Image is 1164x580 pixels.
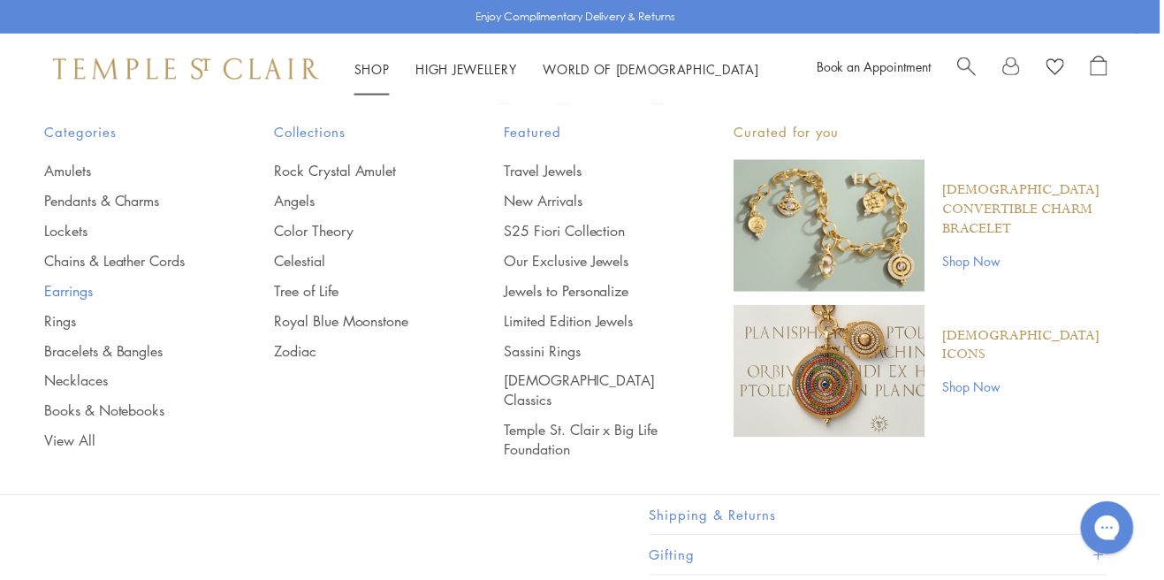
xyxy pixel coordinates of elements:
[506,192,666,211] a: New Arrivals
[275,162,435,181] a: Rock Crystal Amulet
[275,122,435,144] span: Collections
[946,252,1120,271] a: Shop Now
[1094,56,1111,82] a: Open Shopping Bag
[275,312,435,332] a: Royal Blue Moonstone
[275,252,435,271] a: Celestial
[506,122,666,144] span: Featured
[961,56,979,82] a: Search
[44,342,204,362] a: Bracelets & Bangles
[44,222,204,241] a: Lockets
[545,60,762,78] a: World of [DEMOGRAPHIC_DATA]World of [DEMOGRAPHIC_DATA]
[44,432,204,452] a: View All
[44,282,204,301] a: Earrings
[44,122,204,144] span: Categories
[44,372,204,392] a: Necklaces
[275,342,435,362] a: Zodiac
[275,192,435,211] a: Angels
[355,60,391,78] a: ShopShop
[44,252,204,271] a: Chains & Leather Cords
[506,222,666,241] a: S25 Fiori Collection
[819,57,934,75] a: Book an Appointment
[53,58,320,80] img: Temple St. Clair
[506,342,666,362] a: Sassini Rings
[651,537,1111,576] button: Gifting
[506,422,666,461] a: Temple St. Clair x Big Life Foundation
[736,122,1120,144] p: Curated for you
[1076,497,1146,562] iframe: Gorgias live chat messenger
[355,58,762,80] nav: Main navigation
[44,402,204,422] a: Books & Notebooks
[651,497,1111,537] button: Shipping & Returns
[1050,56,1068,82] a: View Wishlist
[506,312,666,332] a: Limited Edition Jewels
[506,282,666,301] a: Jewels to Personalize
[44,162,204,181] a: Amulets
[506,162,666,181] a: Travel Jewels
[44,312,204,332] a: Rings
[477,8,678,26] p: Enjoy Complimentary Delivery & Returns
[275,222,435,241] a: Color Theory
[946,181,1120,240] a: [DEMOGRAPHIC_DATA] Convertible Charm Bracelet
[946,378,1120,398] a: Shop Now
[417,60,519,78] a: High JewelleryHigh Jewellery
[946,327,1120,366] a: [DEMOGRAPHIC_DATA] Icons
[506,252,666,271] a: Our Exclusive Jewels
[275,282,435,301] a: Tree of Life
[44,192,204,211] a: Pendants & Charms
[506,372,666,411] a: [DEMOGRAPHIC_DATA] Classics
